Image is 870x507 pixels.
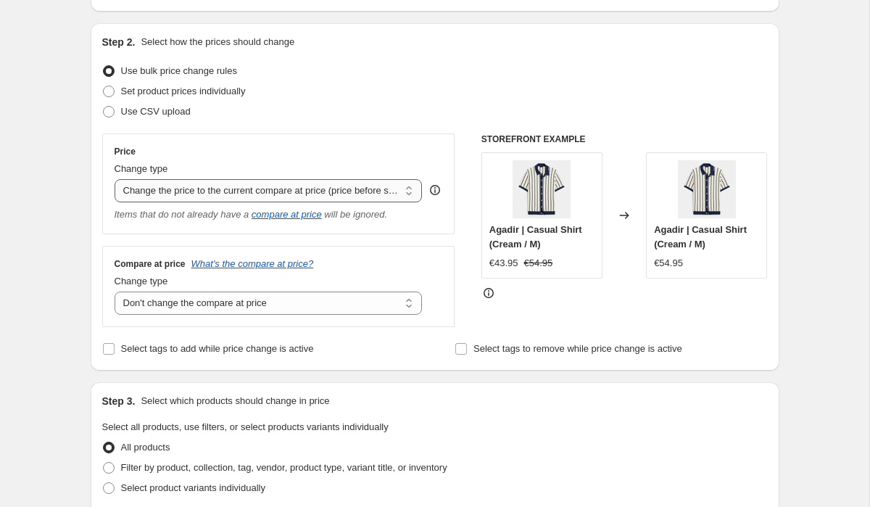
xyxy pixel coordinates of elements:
[121,482,265,493] span: Select product variants individually
[191,258,314,269] button: What's the compare at price?
[513,160,571,218] img: salerno-button-up-shirt-838609_80x.webp
[102,35,136,49] h2: Step 2.
[481,133,768,145] h6: STOREFRONT EXAMPLE
[115,276,168,287] span: Change type
[102,421,389,432] span: Select all products, use filters, or select products variants individually
[252,209,322,220] button: compare at price
[121,462,447,473] span: Filter by product, collection, tag, vendor, product type, variant title, or inventory
[428,183,442,197] div: help
[121,106,191,117] span: Use CSV upload
[654,256,683,271] div: €54.95
[524,256,553,271] strike: €54.95
[121,343,314,354] span: Select tags to add while price change is active
[102,394,136,408] h2: Step 3.
[678,160,736,218] img: salerno-button-up-shirt-838609_80x.webp
[115,209,249,220] i: Items that do not already have a
[115,146,136,157] h3: Price
[141,35,294,49] p: Select how the prices should change
[324,209,387,220] i: will be ignored.
[115,163,168,174] span: Change type
[121,65,237,76] span: Use bulk price change rules
[473,343,682,354] span: Select tags to remove while price change is active
[141,394,329,408] p: Select which products should change in price
[489,256,518,271] div: €43.95
[121,442,170,453] span: All products
[489,224,582,250] span: Agadir | Casual Shirt (Cream / M)
[654,224,747,250] span: Agadir | Casual Shirt (Cream / M)
[115,258,186,270] h3: Compare at price
[121,86,246,96] span: Set product prices individually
